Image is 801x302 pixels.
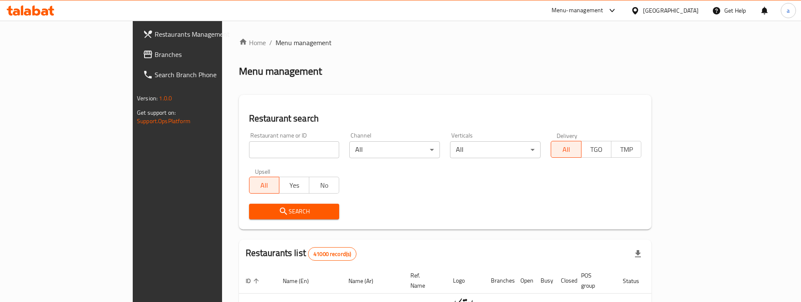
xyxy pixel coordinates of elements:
input: Search for restaurant name or ID.. [249,141,340,158]
li: / [269,38,272,48]
span: Branches [155,49,260,59]
h2: Menu management [239,65,322,78]
th: Logo [446,268,484,294]
span: Get support on: [137,107,176,118]
span: Search [256,206,333,217]
div: Export file [628,244,648,264]
button: Yes [279,177,309,194]
span: Search Branch Phone [155,70,260,80]
span: Restaurants Management [155,29,260,39]
label: Delivery [557,132,578,138]
span: Name (En) [283,276,320,286]
span: a [787,6,790,15]
span: Version: [137,93,158,104]
button: TMP [611,141,641,158]
a: Restaurants Management [136,24,266,44]
th: Open [514,268,534,294]
span: All [253,179,276,191]
th: Branches [484,268,514,294]
span: Name (Ar) [348,276,384,286]
span: TGO [585,143,608,156]
a: Support.OpsPlatform [137,116,190,127]
button: Search [249,204,340,219]
span: Ref. Name [410,270,436,291]
button: No [309,177,339,194]
span: ID [246,276,262,286]
a: Search Branch Phone [136,65,266,85]
div: Total records count [308,247,356,261]
span: Status [623,276,650,286]
span: No [313,179,336,191]
div: Menu-management [552,5,603,16]
th: Busy [534,268,554,294]
th: Closed [554,268,574,294]
span: 1.0.0 [159,93,172,104]
div: All [450,141,541,158]
label: Upsell [255,168,271,174]
button: All [249,177,279,194]
span: POS group [581,270,606,291]
button: TGO [581,141,611,158]
span: Yes [283,179,306,191]
span: Menu management [276,38,332,48]
div: [GEOGRAPHIC_DATA] [643,6,699,15]
button: All [551,141,581,158]
span: All [555,143,578,156]
a: Branches [136,44,266,65]
div: All [349,141,440,158]
h2: Restaurant search [249,112,642,125]
span: 41000 record(s) [308,250,356,258]
h2: Restaurants list [246,247,357,261]
span: TMP [615,143,638,156]
nav: breadcrumb [239,38,652,48]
